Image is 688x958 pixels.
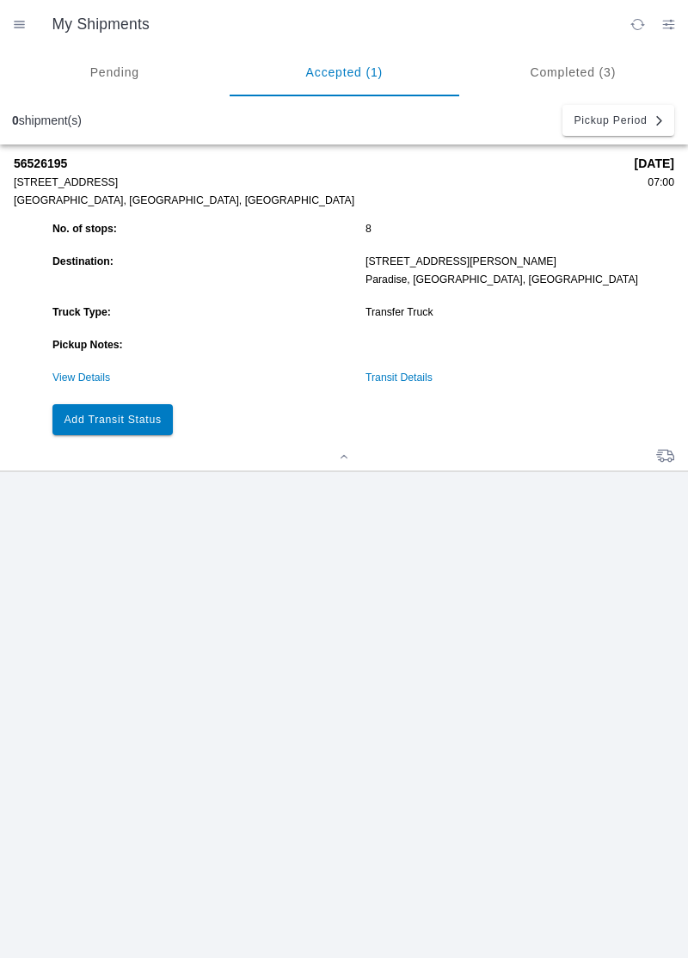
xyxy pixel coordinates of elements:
[365,255,670,267] div: [STREET_ADDRESS][PERSON_NAME]
[14,176,623,188] div: [STREET_ADDRESS]
[635,157,674,170] strong: [DATE]
[35,15,622,34] ion-title: My Shipments
[635,176,674,188] div: 07:00
[52,255,114,267] strong: Destination:
[52,339,123,351] strong: Pickup Notes:
[14,194,623,206] div: [GEOGRAPHIC_DATA], [GEOGRAPHIC_DATA], [GEOGRAPHIC_DATA]
[12,114,19,127] b: 0
[14,157,623,170] strong: 56526195
[365,273,670,286] div: Paradise, [GEOGRAPHIC_DATA], [GEOGRAPHIC_DATA]
[52,306,111,318] strong: Truck Type:
[361,218,674,239] ion-col: 8
[52,404,173,435] ion-button: Add Transit Status
[52,372,110,384] a: View Details
[365,372,433,384] a: Transit Details
[230,48,459,96] ion-segment-button: Accepted (1)
[12,114,82,127] div: shipment(s)
[458,48,688,96] ion-segment-button: Completed (3)
[574,115,647,126] span: Pickup Period
[52,223,117,235] strong: No. of stops:
[361,302,674,322] ion-col: Transfer Truck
